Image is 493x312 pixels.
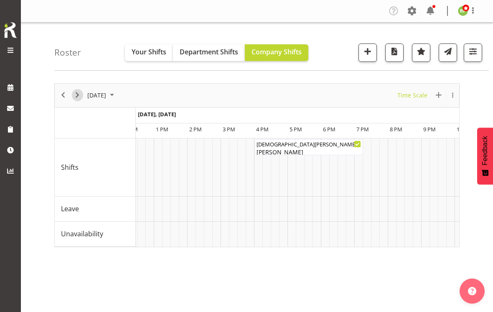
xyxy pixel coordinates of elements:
h4: Roster [54,48,81,57]
button: Your Shifts [125,44,173,61]
button: Add a new shift [358,43,377,62]
div: overflow [446,84,459,107]
span: [DATE], [DATE] [138,110,176,118]
button: September 2025 [86,90,118,100]
div: next period [70,84,84,107]
span: 6 PM [323,125,335,133]
div: previous period [56,84,70,107]
span: 1 PM [156,125,168,133]
span: Your Shifts [132,47,166,56]
div: August 2025 [84,84,119,107]
span: 8 PM [390,125,402,133]
button: New Event [433,90,445,100]
button: Next [72,89,83,101]
span: Feedback [481,136,489,165]
div: Shifts"s event - Church of Christ Evangelical Mission. FOHM Shift Begin From Sunday, August 31, 2... [254,139,363,155]
button: Department Shifts [173,44,245,61]
div: Timeline Week of August 25, 2025 [54,83,460,247]
span: Company Shifts [252,47,302,56]
button: Highlight an important date within the roster. [412,43,430,62]
button: Feedback - Show survey [477,128,493,184]
button: Send a list of all shifts for the selected filtered period to all rostered employees. [439,43,457,62]
td: Shifts resource [55,138,136,197]
span: 4 PM [256,125,269,133]
span: Unavailability [61,229,103,239]
img: help-xxl-2.png [468,287,476,295]
span: 12 PM [122,125,138,133]
span: Time Scale [396,90,428,100]
span: Shifts [61,162,79,172]
span: 3 PM [223,125,235,133]
span: 2 PM [189,125,202,133]
button: Time Scale [396,90,429,100]
td: Leave resource [55,197,136,222]
span: 9 PM [423,125,436,133]
img: richard-freeman9074.jpg [458,6,468,16]
span: Department Shifts [180,47,238,56]
button: Company Shifts [245,44,308,61]
span: [DATE] [86,90,107,100]
span: 5 PM [290,125,302,133]
div: [DEMOGRAPHIC_DATA][PERSON_NAME]. FOHM Shift ( ) [257,140,361,148]
button: Previous [58,90,69,100]
img: Rosterit icon logo [2,21,19,39]
button: Filter Shifts [464,43,482,62]
span: 7 PM [356,125,369,133]
span: 10 PM [457,125,472,133]
div: [PERSON_NAME] [257,148,361,156]
td: Unavailability resource [55,222,136,247]
span: Leave [61,204,79,214]
button: Download a PDF of the roster according to the set date range. [385,43,404,62]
